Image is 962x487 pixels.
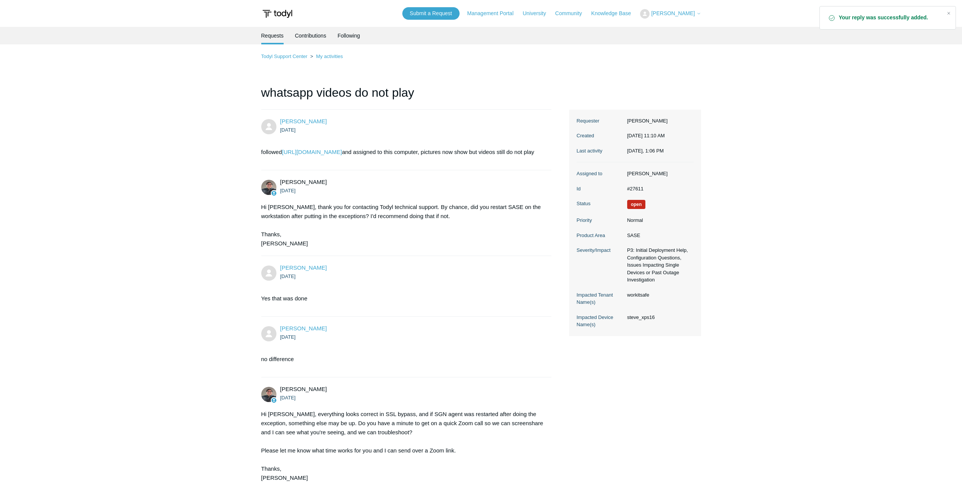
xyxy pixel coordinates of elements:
[280,386,327,392] span: Matt Robinson
[623,170,694,178] dd: [PERSON_NAME]
[623,314,694,321] dd: steve_xps16
[261,83,552,110] h1: whatsapp videos do not play
[577,185,623,193] dt: Id
[337,27,360,44] a: Following
[280,273,296,279] time: 08/22/2025, 12:12
[943,8,954,19] div: Close
[591,9,639,17] a: Knowledge Base
[640,9,701,19] button: [PERSON_NAME]
[316,53,343,59] a: My activities
[627,200,646,209] span: We are working on a response for you
[623,247,694,284] dd: P3: Initial Deployment Help, Configuration Questions, Issues Impacting Single Devices or Past Out...
[623,217,694,224] dd: Normal
[577,291,623,306] dt: Impacted Tenant Name(s)
[280,118,327,124] span: Steve Rubin
[261,53,309,59] li: Todyl Support Center
[651,10,695,16] span: [PERSON_NAME]
[280,118,327,124] a: [PERSON_NAME]
[261,53,308,59] a: Todyl Support Center
[467,9,521,17] a: Management Portal
[280,127,296,133] time: 08/22/2025, 11:10
[261,7,293,21] img: Todyl Support Center Help Center home page
[555,9,590,17] a: Community
[577,217,623,224] dt: Priority
[623,185,694,193] dd: #27611
[280,264,327,271] a: [PERSON_NAME]
[261,355,544,364] p: no difference
[839,14,940,22] strong: Your reply was successfully added.
[523,9,553,17] a: University
[577,232,623,239] dt: Product Area
[623,291,694,299] dd: workitsafe
[282,149,342,155] a: [URL][DOMAIN_NAME]
[623,232,694,239] dd: SASE
[295,27,326,44] a: Contributions
[280,334,296,340] time: 08/22/2025, 12:21
[309,53,343,59] li: My activities
[261,148,544,157] p: followed and assigned to this computer, pictures now show but videos still do not play
[623,117,694,125] dd: [PERSON_NAME]
[261,27,284,44] li: Requests
[577,147,623,155] dt: Last activity
[280,179,327,185] span: Matt Robinson
[280,188,296,193] time: 08/22/2025, 11:19
[577,117,623,125] dt: Requester
[627,148,664,154] time: 08/29/2025, 13:06
[402,7,460,20] a: Submit a Request
[280,325,327,331] span: Steve Rubin
[577,247,623,254] dt: Severity/Impact
[627,133,665,138] time: 08/22/2025, 11:10
[577,200,623,207] dt: Status
[577,132,623,140] dt: Created
[280,325,327,331] a: [PERSON_NAME]
[577,314,623,328] dt: Impacted Device Name(s)
[280,264,327,271] span: Steve Rubin
[577,170,623,178] dt: Assigned to
[261,294,544,303] p: Yes that was done
[261,410,544,482] div: Hi [PERSON_NAME], everything looks correct in SSL bypass, and if SGN agent was restarted after do...
[261,203,544,248] div: Hi [PERSON_NAME], thank you for contacting Todyl technical support. By chance, did you restart SA...
[280,395,296,401] time: 08/22/2025, 12:58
